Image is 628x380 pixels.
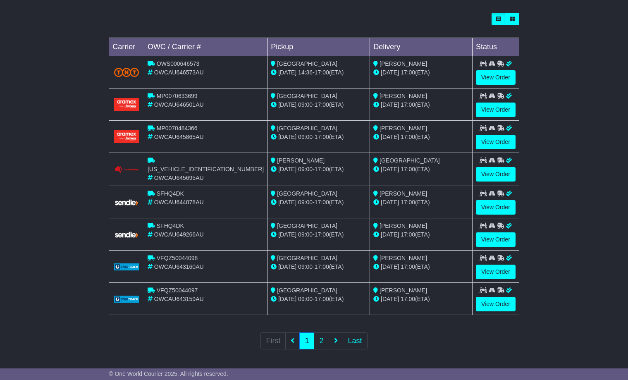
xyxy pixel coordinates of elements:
[154,296,204,302] span: OWCAU643159AU
[401,263,415,270] span: 17:00
[157,190,184,197] span: SFHQ4DK
[373,165,469,174] div: (ETA)
[315,166,329,172] span: 17:00
[476,265,516,279] a: View Order
[157,255,198,261] span: VFQZ50044098
[380,60,427,67] span: [PERSON_NAME]
[157,125,198,131] span: MP0070484366
[381,199,399,206] span: [DATE]
[271,198,366,207] div: - (ETA)
[271,295,366,304] div: - (ETA)
[278,166,296,172] span: [DATE]
[401,199,415,206] span: 17:00
[298,101,313,108] span: 09:00
[373,100,469,109] div: (ETA)
[114,231,139,238] img: GetCarrierServiceLogo
[401,69,415,76] span: 17:00
[278,199,296,206] span: [DATE]
[277,190,337,197] span: [GEOGRAPHIC_DATA]
[277,125,337,131] span: [GEOGRAPHIC_DATA]
[154,134,204,140] span: OWCAU645865AU
[154,69,204,76] span: OWCAU646573AU
[277,157,325,164] span: [PERSON_NAME]
[157,60,200,67] span: OWS000646573
[298,69,313,76] span: 14:36
[380,222,427,229] span: [PERSON_NAME]
[381,296,399,302] span: [DATE]
[315,263,329,270] span: 17:00
[476,70,516,85] a: View Order
[109,38,144,56] td: Carrier
[476,297,516,311] a: View Order
[476,232,516,247] a: View Order
[278,296,296,302] span: [DATE]
[401,296,415,302] span: 17:00
[114,199,139,206] img: GetCarrierServiceLogo
[278,69,296,76] span: [DATE]
[315,101,329,108] span: 17:00
[373,263,469,271] div: (ETA)
[148,166,264,172] span: [US_VEHICLE_IDENTIFICATION_NUMBER]
[154,199,204,206] span: OWCAU644878AU
[476,103,516,117] a: View Order
[381,166,399,172] span: [DATE]
[157,287,198,294] span: VFQZ50044097
[298,263,313,270] span: 09:00
[299,332,314,349] a: 1
[271,230,366,239] div: - (ETA)
[271,263,366,271] div: - (ETA)
[315,134,329,140] span: 17:00
[114,166,139,174] img: Couriers_Please.png
[114,263,139,270] img: GetCarrierServiceLogo
[157,222,184,229] span: SFHQ4DK
[278,231,296,238] span: [DATE]
[267,38,370,56] td: Pickup
[401,101,415,108] span: 17:00
[114,68,139,77] img: TNT_Domestic.png
[401,166,415,172] span: 17:00
[476,200,516,215] a: View Order
[373,295,469,304] div: (ETA)
[401,231,415,238] span: 17:00
[343,332,368,349] a: Last
[373,68,469,77] div: (ETA)
[277,60,337,67] span: [GEOGRAPHIC_DATA]
[373,133,469,141] div: (ETA)
[315,231,329,238] span: 17:00
[154,101,204,108] span: OWCAU646501AU
[154,231,204,238] span: OWCAU649266AU
[380,157,440,164] span: [GEOGRAPHIC_DATA]
[109,370,228,377] span: © One World Courier 2025. All rights reserved.
[271,165,366,174] div: - (ETA)
[278,134,296,140] span: [DATE]
[298,231,313,238] span: 09:00
[144,38,267,56] td: OWC / Carrier #
[380,255,427,261] span: [PERSON_NAME]
[381,231,399,238] span: [DATE]
[381,263,399,270] span: [DATE]
[380,287,427,294] span: [PERSON_NAME]
[314,332,329,349] a: 2
[157,93,198,99] span: MP0070633699
[476,167,516,182] a: View Order
[154,174,204,181] span: OWCAU645695AU
[271,100,366,109] div: - (ETA)
[315,69,329,76] span: 17:00
[114,98,139,110] img: Aramex.png
[298,166,313,172] span: 09:00
[271,68,366,77] div: - (ETA)
[271,133,366,141] div: - (ETA)
[277,93,337,99] span: [GEOGRAPHIC_DATA]
[473,38,519,56] td: Status
[277,222,337,229] span: [GEOGRAPHIC_DATA]
[315,199,329,206] span: 17:00
[370,38,473,56] td: Delivery
[114,130,139,143] img: Aramex.png
[380,190,427,197] span: [PERSON_NAME]
[298,134,313,140] span: 09:00
[278,101,296,108] span: [DATE]
[380,125,427,131] span: [PERSON_NAME]
[298,296,313,302] span: 09:00
[380,93,427,99] span: [PERSON_NAME]
[401,134,415,140] span: 17:00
